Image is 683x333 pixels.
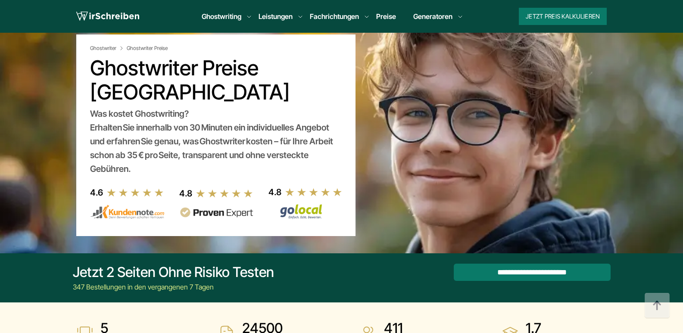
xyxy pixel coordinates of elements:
[106,188,164,197] img: stars
[179,187,192,200] div: 4.8
[268,204,343,219] img: Wirschreiben Bewertungen
[268,185,281,199] div: 4.8
[76,10,139,23] img: logo wirschreiben
[73,264,274,281] div: Jetzt 2 Seiten ohne Risiko testen
[519,8,607,25] button: Jetzt Preis kalkulieren
[413,11,452,22] a: Generatoren
[127,45,168,52] span: Ghostwriter Preise
[90,205,164,219] img: kundennote
[90,45,125,52] a: Ghostwriter
[179,207,253,218] img: provenexpert reviews
[310,11,359,22] a: Fachrichtungen
[285,187,343,197] img: stars
[202,11,241,22] a: Ghostwriting
[196,189,253,198] img: stars
[90,107,342,176] div: Was kostet Ghostwriting? Erhalten Sie innerhalb von 30 Minuten ein individuelles Angebot und erfa...
[73,282,274,292] div: 347 Bestellungen in den vergangenen 7 Tagen
[259,11,293,22] a: Leistungen
[90,186,103,199] div: 4.6
[90,56,342,104] h1: Ghostwriter Preise [GEOGRAPHIC_DATA]
[376,12,396,21] a: Preise
[644,293,670,319] img: button top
